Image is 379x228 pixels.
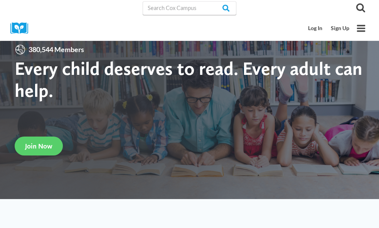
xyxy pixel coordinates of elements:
a: Sign Up [327,21,354,35]
button: Open menu [354,21,369,36]
input: Search Cox Campus [143,1,237,15]
a: Log In [304,21,327,35]
span: 380,544 Members [26,44,87,55]
a: Join Now [15,137,63,155]
strong: Every child deserves to read. Every adult can help. [15,57,362,101]
img: Cox Campus [10,22,34,34]
span: Join Now [25,142,52,150]
nav: Secondary Mobile Navigation [304,21,354,35]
